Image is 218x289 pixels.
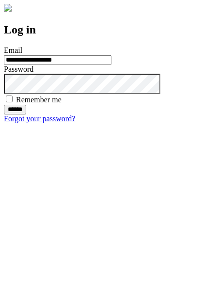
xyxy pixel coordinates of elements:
a: Forgot your password? [4,114,75,123]
label: Remember me [16,96,62,104]
label: Email [4,46,22,54]
img: logo-4e3dc11c47720685a147b03b5a06dd966a58ff35d612b21f08c02c0306f2b779.png [4,4,12,12]
label: Password [4,65,33,73]
h2: Log in [4,23,214,36]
